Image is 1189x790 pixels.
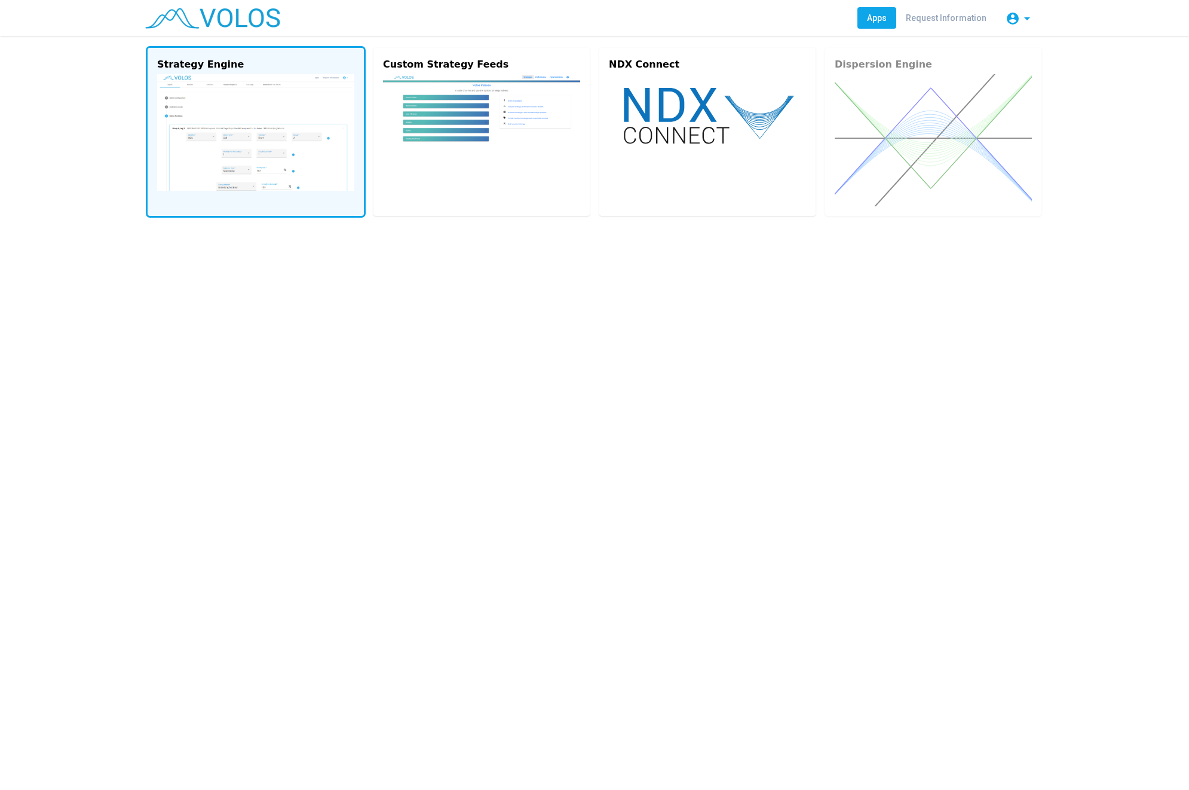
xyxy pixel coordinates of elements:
a: Request Information [896,7,996,29]
div: NDX Connect [609,57,806,72]
mat-icon: arrow_drop_down [1020,11,1034,26]
mat-icon: account_circle [1006,11,1020,26]
div: Strategy Engine [157,57,354,72]
img: strategy-engine.png [157,74,354,191]
img: ndx-connect.svg [609,74,806,156]
div: Dispersion Engine [835,57,1032,72]
div: Custom Strategy Feeds [383,57,580,72]
span: Request Information [906,13,986,23]
img: dispersion.svg [835,74,1032,206]
a: Apps [857,7,896,29]
span: Apps [867,13,887,23]
img: custom.png [383,74,580,168]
